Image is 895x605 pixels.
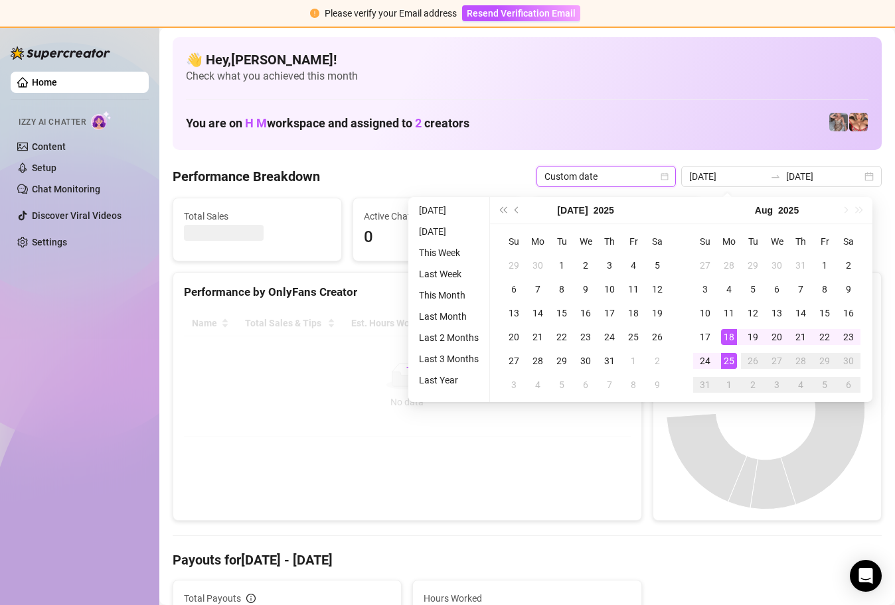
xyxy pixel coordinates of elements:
li: This Month [414,287,484,303]
div: 22 [554,329,570,345]
div: 27 [769,353,785,369]
td: 2025-07-28 [526,349,550,373]
a: Setup [32,163,56,173]
th: Tu [741,230,765,253]
td: 2025-07-23 [574,325,598,349]
td: 2025-07-30 [765,253,789,277]
div: 8 [817,281,833,297]
div: 19 [649,305,665,321]
li: This Week [414,245,484,261]
div: 29 [554,353,570,369]
div: 9 [649,377,665,393]
div: 23 [578,329,594,345]
td: 2025-07-07 [526,277,550,301]
th: Fr [621,230,645,253]
td: 2025-09-01 [717,373,741,397]
div: 26 [649,329,665,345]
td: 2025-08-19 [741,325,765,349]
span: info-circle [246,594,256,603]
h4: Performance Breakdown [173,167,320,186]
div: 1 [817,257,833,273]
td: 2025-08-04 [717,277,741,301]
td: 2025-08-23 [837,325,860,349]
div: 1 [625,353,641,369]
li: [DATE] [414,224,484,239]
td: 2025-08-17 [693,325,717,349]
th: Th [598,230,621,253]
td: 2025-08-15 [813,301,837,325]
div: 9 [578,281,594,297]
div: 27 [697,257,713,273]
td: 2025-08-12 [741,301,765,325]
div: 26 [745,353,761,369]
span: Check what you achieved this month [186,69,868,84]
th: Mo [526,230,550,253]
td: 2025-07-09 [574,277,598,301]
div: 6 [578,377,594,393]
td: 2025-08-08 [813,277,837,301]
div: 18 [721,329,737,345]
span: Custom date [544,167,668,186]
div: 30 [530,257,546,273]
span: 0 [364,225,511,250]
td: 2025-07-19 [645,301,669,325]
td: 2025-07-27 [502,349,526,373]
div: 13 [506,305,522,321]
th: Sa [645,230,669,253]
div: 28 [793,353,809,369]
div: 2 [649,353,665,369]
div: 2 [578,257,594,273]
div: 16 [578,305,594,321]
div: 1 [721,377,737,393]
h4: 👋 Hey, [PERSON_NAME] ! [186,50,868,69]
li: Last 3 Months [414,351,484,367]
span: swap-right [770,171,781,182]
a: Chat Monitoring [32,184,100,194]
td: 2025-08-18 [717,325,741,349]
td: 2025-07-29 [741,253,765,277]
div: 14 [530,305,546,321]
img: pennylondon [849,113,868,131]
div: 3 [769,377,785,393]
div: 11 [721,305,737,321]
td: 2025-07-10 [598,277,621,301]
button: Choose a year [594,197,614,224]
td: 2025-07-13 [502,301,526,325]
div: 27 [506,353,522,369]
div: 5 [554,377,570,393]
td: 2025-08-14 [789,301,813,325]
a: Content [32,141,66,152]
td: 2025-08-21 [789,325,813,349]
td: 2025-07-03 [598,253,621,277]
td: 2025-06-29 [502,253,526,277]
td: 2025-07-22 [550,325,574,349]
td: 2025-07-25 [621,325,645,349]
th: We [574,230,598,253]
div: 25 [625,329,641,345]
td: 2025-08-06 [574,373,598,397]
div: 3 [602,257,617,273]
td: 2025-08-02 [837,253,860,277]
span: H M [245,116,267,130]
div: 11 [625,281,641,297]
li: Last Year [414,372,484,388]
div: 31 [793,257,809,273]
td: 2025-07-27 [693,253,717,277]
td: 2025-07-18 [621,301,645,325]
img: pennylondonvip [829,113,848,131]
td: 2025-08-31 [693,373,717,397]
a: Discover Viral Videos [32,210,122,221]
div: 4 [530,377,546,393]
div: 9 [841,281,856,297]
td: 2025-07-02 [574,253,598,277]
div: Performance by OnlyFans Creator [184,283,631,301]
div: 31 [697,377,713,393]
input: End date [786,169,862,184]
div: 15 [554,305,570,321]
td: 2025-07-28 [717,253,741,277]
button: Resend Verification Email [462,5,580,21]
td: 2025-08-10 [693,301,717,325]
td: 2025-07-04 [621,253,645,277]
td: 2025-08-01 [813,253,837,277]
a: Home [32,77,57,88]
